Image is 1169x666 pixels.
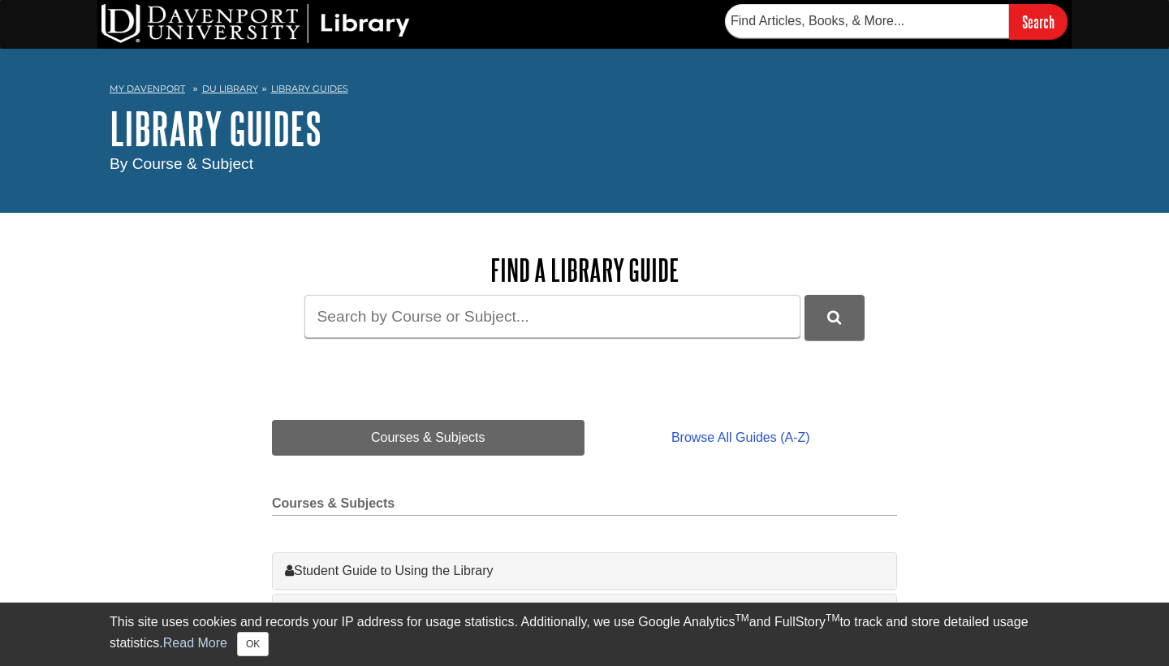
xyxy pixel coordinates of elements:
sup: TM [735,612,748,624]
a: My Davenport [110,82,185,96]
a: Student Guide to Using the Library [285,561,884,581]
input: Search by Course or Subject... [304,295,800,338]
div: This site uses cookies and records your IP address for usage statistics. Additionally, we use Goo... [110,612,1059,656]
form: Searches DU Library's articles, books, and more [725,4,1068,39]
h2: Courses & Subjects [272,496,897,516]
nav: breadcrumb [110,78,1059,104]
button: Close [237,632,269,656]
button: DU Library Guides Search [804,295,865,339]
a: Browse All Guides (A-Z) [584,420,897,456]
input: Find Articles, Books, & More... [725,4,1009,38]
sup: TM [826,612,839,624]
a: DU Library [202,83,258,94]
div: By Course & Subject [110,153,1059,176]
h1: Library Guides [110,104,1059,153]
a: Library Guides [271,83,348,94]
input: Search [1009,4,1068,39]
a: Courses & Subjects [272,420,584,456]
i: Search Library Guides [827,310,841,325]
a: Read More [163,636,227,650]
h2: Find a Library Guide [272,253,897,287]
img: DU Library [101,4,410,43]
